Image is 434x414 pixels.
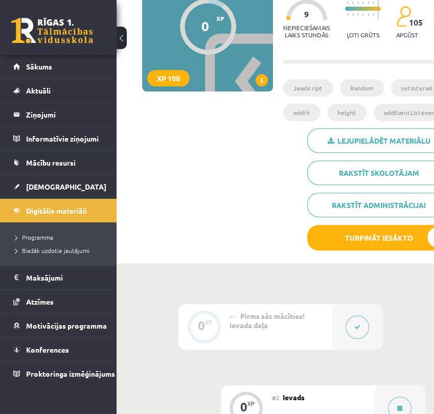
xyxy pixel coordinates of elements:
[347,2,348,4] img: icon-short-line-57e1e144782c952c97e751825c79c345078a6d821885a25fce030b3d8c18986b.svg
[368,2,369,4] img: icon-short-line-57e1e144782c952c97e751825c79c345078a6d821885a25fce030b3d8c18986b.svg
[15,233,106,242] a: Programma
[26,369,115,378] span: Proktoringa izmēģinājums
[362,2,363,4] img: icon-short-line-57e1e144782c952c97e751825c79c345078a6d821885a25fce030b3d8c18986b.svg
[368,13,369,16] img: icon-short-line-57e1e144782c952c97e751825c79c345078a6d821885a25fce030b3d8c18986b.svg
[26,297,54,306] span: Atzīmes
[147,70,190,86] div: XP 100
[11,18,93,43] a: Rīgas 1. Tālmācības vidusskola
[13,266,104,289] a: Maksājumi
[201,18,209,34] div: 0
[13,362,104,385] a: Proktoringa izmēģinājums
[409,18,423,27] span: 105
[26,127,104,150] legend: Informatīvie ziņojumi
[13,314,104,337] a: Motivācijas programma
[283,104,320,121] li: width
[240,402,247,411] div: 0
[362,13,363,16] img: icon-short-line-57e1e144782c952c97e751825c79c345078a6d821885a25fce030b3d8c18986b.svg
[230,311,305,330] span: Pirms sāc mācīties! Ievada daļa
[15,233,53,241] span: Programma
[26,321,107,330] span: Motivācijas programma
[283,79,333,97] li: JavaScript
[13,127,104,150] a: Informatīvie ziņojumi
[15,246,106,255] a: Biežāk uzdotie jautājumi
[352,2,353,4] img: icon-short-line-57e1e144782c952c97e751825c79c345078a6d821885a25fce030b3d8c18986b.svg
[357,13,358,16] img: icon-short-line-57e1e144782c952c97e751825c79c345078a6d821885a25fce030b3d8c18986b.svg
[13,151,104,174] a: Mācību resursi
[247,401,255,406] div: XP
[13,199,104,222] a: Digitālie materiāli
[13,175,104,198] a: [DEMOGRAPHIC_DATA]
[283,24,330,38] p: Nepieciešamais laiks stundās
[327,104,367,121] li: height
[13,55,104,78] a: Sākums
[216,15,224,22] span: XP
[198,321,205,330] div: 0
[304,10,309,19] span: 9
[357,2,358,4] img: icon-short-line-57e1e144782c952c97e751825c79c345078a6d821885a25fce030b3d8c18986b.svg
[272,394,280,402] span: #2
[396,31,418,38] p: apgūst
[26,345,69,354] span: Konferences
[26,103,104,126] legend: Ziņojumi
[26,206,87,215] span: Digitālie materiāli
[205,319,212,325] div: XP
[13,79,104,102] a: Aktuāli
[347,13,348,16] img: icon-short-line-57e1e144782c952c97e751825c79c345078a6d821885a25fce030b3d8c18986b.svg
[230,312,237,320] span: #1
[13,290,104,313] a: Atzīmes
[26,86,51,95] span: Aktuāli
[15,246,89,255] span: Biežāk uzdotie jautājumi
[26,182,106,191] span: [DEMOGRAPHIC_DATA]
[373,2,374,4] img: icon-short-line-57e1e144782c952c97e751825c79c345078a6d821885a25fce030b3d8c18986b.svg
[283,393,305,402] span: Ievads
[373,13,374,16] img: icon-short-line-57e1e144782c952c97e751825c79c345078a6d821885a25fce030b3d8c18986b.svg
[26,62,52,71] span: Sākums
[347,31,379,38] p: Ļoti grūts
[26,158,76,167] span: Mācību resursi
[26,266,104,289] legend: Maksājumi
[340,79,384,97] li: Random
[13,103,104,126] a: Ziņojumi
[396,6,411,27] img: students-c634bb4e5e11cddfef0936a35e636f08e4e9abd3cc4e673bd6f9a4125e45ecb1.svg
[352,13,353,16] img: icon-short-line-57e1e144782c952c97e751825c79c345078a6d821885a25fce030b3d8c18986b.svg
[13,338,104,361] a: Konferences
